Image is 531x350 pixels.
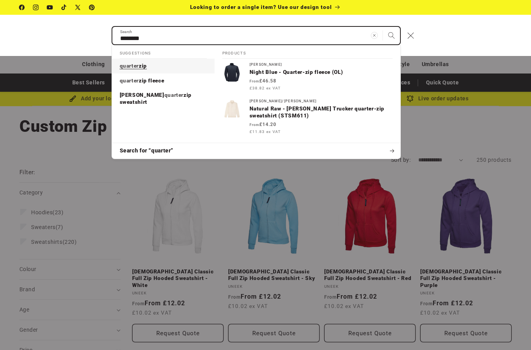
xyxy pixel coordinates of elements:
mark: quarter [120,63,139,69]
a: [PERSON_NAME]/[PERSON_NAME]Natural Raw - [PERSON_NAME] Trucker quarter-zip sweatshirt (STSM611) F... [215,95,400,139]
strong: £14.20 [250,122,276,127]
button: Clear search term [366,27,383,44]
mark: quarter [164,92,183,98]
div: [PERSON_NAME] [250,63,393,67]
button: Close [402,27,419,44]
a: stanley trucker quarter zip sweatshirt [112,88,215,109]
div: [PERSON_NAME]/[PERSON_NAME] [250,99,393,103]
span: zip fleece [139,77,164,84]
h2: Suggestions [120,45,207,59]
button: Search [383,27,400,44]
p: Natural Raw - [PERSON_NAME] Trucker quarter-zip sweatshirt (STSM611) [250,105,393,119]
span: £11.83 ex VAT [250,129,281,135]
p: stanley trucker quarter zip sweatshirt [120,92,207,105]
span: zip sweatshirt [120,92,192,105]
span: From [250,123,259,127]
span: £38.82 ex VAT [250,85,281,91]
a: quarter zip fleece [112,73,215,88]
mark: quarter [120,77,139,84]
strong: £46.58 [250,78,276,84]
a: quarter zip [112,59,215,73]
h2: Products [222,45,393,59]
span: [PERSON_NAME] [120,92,164,98]
span: Looking to order a single item? Use our design tool [190,4,332,10]
img: Stanley Trucker quarter-zip sweatshirt (STSM611) [222,99,242,119]
p: quarter zip [120,63,147,70]
span: zip [139,63,147,69]
span: From [250,79,259,83]
img: Quarter-zip fleece (OL) [222,63,242,82]
span: Search for “quarter” [120,147,174,155]
a: [PERSON_NAME]Night Blue - Quarter-zip fleece (OL) From£46.58 £38.82 ex VAT [215,59,400,95]
p: Night Blue - Quarter-zip fleece (OL) [250,69,393,76]
p: quarter zip fleece [120,77,164,84]
iframe: Chat Widget [398,266,531,350]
